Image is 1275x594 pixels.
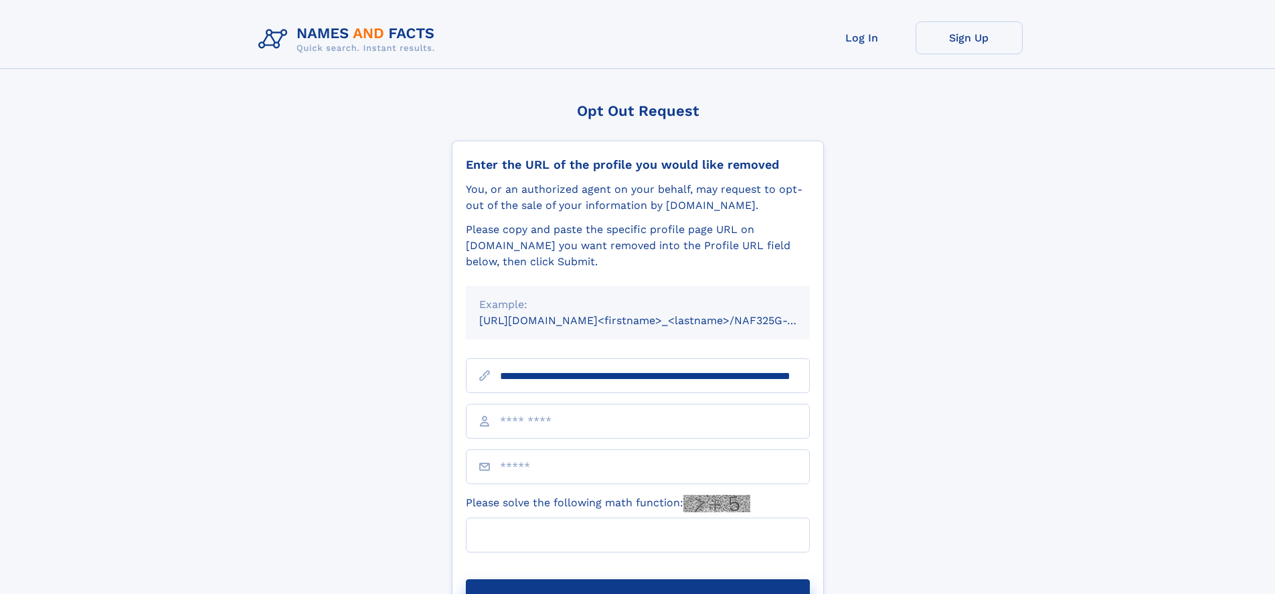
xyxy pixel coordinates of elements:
[479,297,796,313] div: Example:
[452,102,824,119] div: Opt Out Request
[466,222,810,270] div: Please copy and paste the specific profile page URL on [DOMAIN_NAME] you want removed into the Pr...
[809,21,916,54] a: Log In
[916,21,1023,54] a: Sign Up
[466,495,750,512] label: Please solve the following math function:
[466,157,810,172] div: Enter the URL of the profile you would like removed
[466,181,810,214] div: You, or an authorized agent on your behalf, may request to opt-out of the sale of your informatio...
[253,21,446,58] img: Logo Names and Facts
[479,314,835,327] small: [URL][DOMAIN_NAME]<firstname>_<lastname>/NAF325G-xxxxxxxx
